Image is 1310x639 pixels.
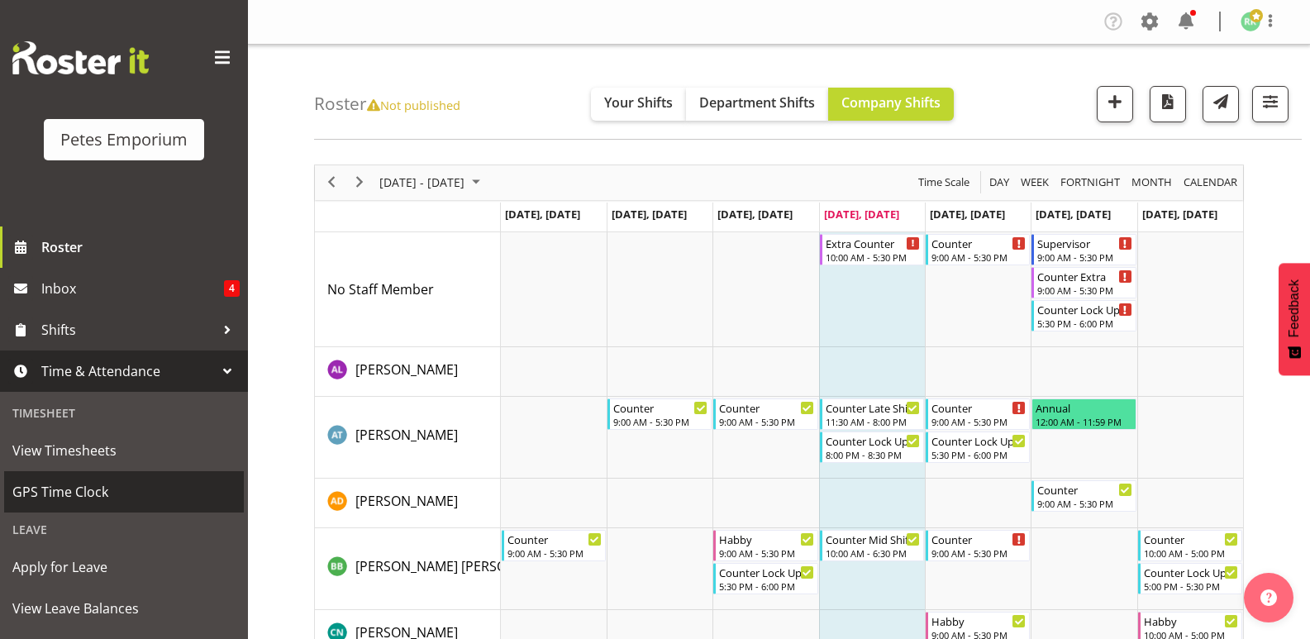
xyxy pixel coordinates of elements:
[355,360,458,379] a: [PERSON_NAME]
[719,579,813,593] div: 5:30 PM - 6:00 PM
[713,563,817,594] div: Beena Beena"s event - Counter Lock Up Begin From Wednesday, October 8, 2025 at 5:30:00 PM GMT+13:...
[349,172,371,193] button: Next
[1144,546,1238,560] div: 10:00 AM - 5:00 PM
[820,398,924,430] div: Alex-Micheal Taniwha"s event - Counter Late Shift Begin From Thursday, October 9, 2025 at 11:30:0...
[931,432,1026,449] div: Counter Lock Up
[699,93,815,112] span: Department Shifts
[378,172,466,193] span: [DATE] - [DATE]
[988,172,1011,193] span: Day
[926,432,1030,463] div: Alex-Micheal Taniwha"s event - Counter Lock Up Begin From Friday, October 10, 2025 at 5:30:00 PM ...
[315,232,501,347] td: No Staff Member resource
[4,588,244,629] a: View Leave Balances
[224,280,240,297] span: 4
[824,207,899,222] span: [DATE], [DATE]
[507,531,602,547] div: Counter
[1019,172,1050,193] span: Week
[820,432,924,463] div: Alex-Micheal Taniwha"s event - Counter Lock Up Begin From Thursday, October 9, 2025 at 8:00:00 PM...
[315,479,501,528] td: Amelia Denz resource
[1144,579,1238,593] div: 5:00 PM - 5:30 PM
[505,207,580,222] span: [DATE], [DATE]
[820,530,924,561] div: Beena Beena"s event - Counter Mid Shift Begin From Thursday, October 9, 2025 at 10:00:00 AM GMT+1...
[1058,172,1123,193] button: Fortnight
[719,399,813,416] div: Counter
[4,513,244,546] div: Leave
[4,546,244,588] a: Apply for Leave
[367,97,460,113] span: Not published
[1130,172,1174,193] span: Month
[591,88,686,121] button: Your Shifts
[1182,172,1239,193] span: calendar
[826,235,920,251] div: Extra Counter
[719,415,813,428] div: 9:00 AM - 5:30 PM
[719,531,813,547] div: Habby
[926,398,1030,430] div: Alex-Micheal Taniwha"s event - Counter Begin From Friday, October 10, 2025 at 9:00:00 AM GMT+13:0...
[1144,564,1238,580] div: Counter Lock Up
[1241,12,1260,31] img: ruth-robertson-taylor722.jpg
[1037,235,1131,251] div: Supervisor
[926,530,1030,561] div: Beena Beena"s event - Counter Begin From Friday, October 10, 2025 at 9:00:00 AM GMT+13:00 Ends At...
[713,530,817,561] div: Beena Beena"s event - Habby Begin From Wednesday, October 8, 2025 at 9:00:00 AM GMT+13:00 Ends At...
[345,165,374,200] div: next period
[826,546,920,560] div: 10:00 AM - 6:30 PM
[60,127,188,152] div: Petes Emporium
[502,530,606,561] div: Beena Beena"s event - Counter Begin From Monday, October 6, 2025 at 9:00:00 AM GMT+13:00 Ends At ...
[355,557,564,575] span: [PERSON_NAME] [PERSON_NAME]
[1031,480,1136,512] div: Amelia Denz"s event - Counter Begin From Saturday, October 11, 2025 at 9:00:00 AM GMT+13:00 Ends ...
[1138,563,1242,594] div: Beena Beena"s event - Counter Lock Up Begin From Sunday, October 12, 2025 at 5:00:00 PM GMT+13:00...
[826,448,920,461] div: 8:00 PM - 8:30 PM
[820,234,924,265] div: No Staff Member"s event - Extra Counter Begin From Thursday, October 9, 2025 at 10:00:00 AM GMT+1...
[314,94,460,113] h4: Roster
[1144,531,1238,547] div: Counter
[1138,530,1242,561] div: Beena Beena"s event - Counter Begin From Sunday, October 12, 2025 at 10:00:00 AM GMT+13:00 Ends A...
[604,93,673,112] span: Your Shifts
[12,438,236,463] span: View Timesheets
[931,613,1026,629] div: Habby
[1142,207,1217,222] span: [DATE], [DATE]
[4,471,244,513] a: GPS Time Clock
[826,531,920,547] div: Counter Mid Shift
[1018,172,1052,193] button: Timeline Week
[327,279,434,299] a: No Staff Member
[926,234,1030,265] div: No Staff Member"s event - Counter Begin From Friday, October 10, 2025 at 9:00:00 AM GMT+13:00 End...
[355,491,458,511] a: [PERSON_NAME]
[613,415,707,428] div: 9:00 AM - 5:30 PM
[916,172,973,193] button: Time Scale
[930,207,1005,222] span: [DATE], [DATE]
[931,415,1026,428] div: 9:00 AM - 5:30 PM
[377,172,488,193] button: October 2025
[355,425,458,445] a: [PERSON_NAME]
[315,347,501,397] td: Abigail Lane resource
[612,207,687,222] span: [DATE], [DATE]
[686,88,828,121] button: Department Shifts
[4,430,244,471] a: View Timesheets
[1031,267,1136,298] div: No Staff Member"s event - Counter Extra Begin From Saturday, October 11, 2025 at 9:00:00 AM GMT+1...
[841,93,941,112] span: Company Shifts
[12,596,236,621] span: View Leave Balances
[1036,399,1131,416] div: Annual
[1037,497,1131,510] div: 9:00 AM - 5:30 PM
[931,250,1026,264] div: 9:00 AM - 5:30 PM
[12,555,236,579] span: Apply for Leave
[12,41,149,74] img: Rosterit website logo
[987,172,1012,193] button: Timeline Day
[917,172,971,193] span: Time Scale
[719,546,813,560] div: 9:00 AM - 5:30 PM
[321,172,343,193] button: Previous
[507,546,602,560] div: 9:00 AM - 5:30 PM
[826,432,920,449] div: Counter Lock Up
[1252,86,1289,122] button: Filter Shifts
[315,397,501,479] td: Alex-Micheal Taniwha resource
[374,165,490,200] div: October 06 - 12, 2025
[1036,207,1111,222] span: [DATE], [DATE]
[1144,613,1238,629] div: Habby
[1279,263,1310,375] button: Feedback - Show survey
[931,531,1026,547] div: Counter
[1260,589,1277,606] img: help-xxl-2.png
[1287,279,1302,337] span: Feedback
[355,492,458,510] span: [PERSON_NAME]
[1181,172,1241,193] button: Month
[41,359,215,384] span: Time & Attendance
[826,399,920,416] div: Counter Late Shift
[41,276,224,301] span: Inbox
[719,564,813,580] div: Counter Lock Up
